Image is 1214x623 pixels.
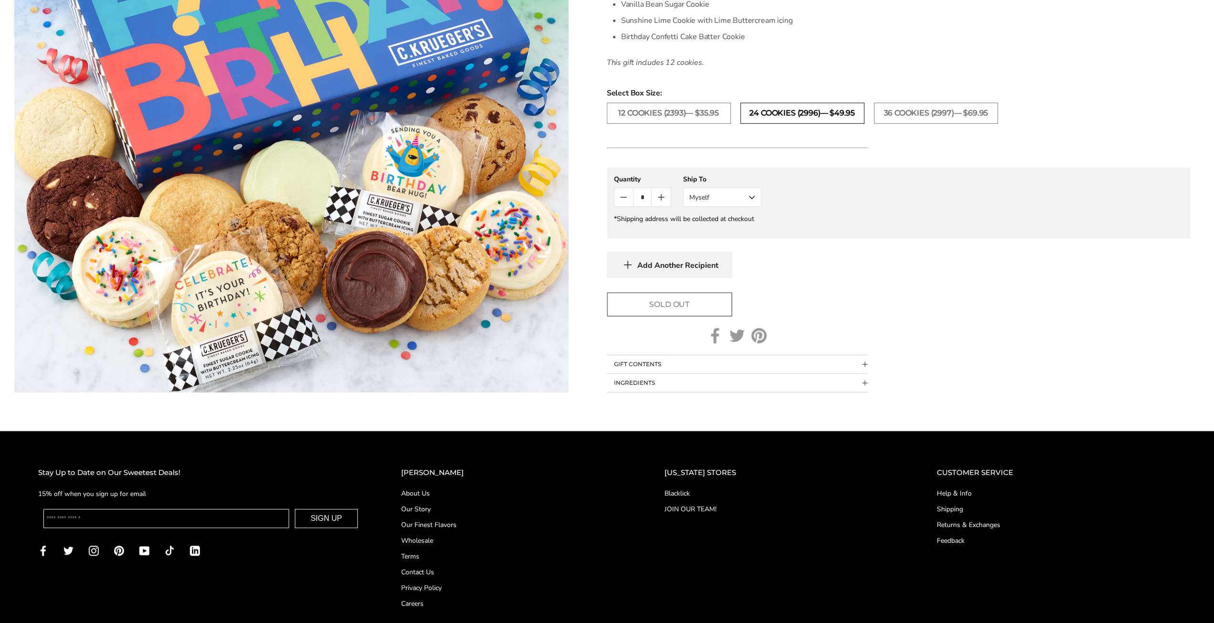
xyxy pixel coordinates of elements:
[621,29,868,45] li: Birthday Confetti Cake Batter Cookie
[683,175,761,184] div: Ship To
[607,87,1190,99] span: Select Box Size:
[401,567,626,577] a: Contact Us
[637,261,718,270] span: Add Another Recipient
[664,504,899,514] a: JOIN OUR TEAM!
[89,545,99,556] a: Instagram
[401,504,626,514] a: Our Story
[401,520,626,530] a: Our Finest Flavors
[607,103,731,124] label: 12 COOKIES (2393)— $35.95
[165,545,175,556] a: TikTok
[614,214,1183,223] div: *Shipping address will be collected at checkout
[607,57,704,68] em: This gift includes 12 cookies.
[664,467,899,479] h2: [US_STATE] STORES
[38,467,363,479] h2: Stay Up to Date on Our Sweetest Deals!
[607,355,868,373] button: Collapsible block button
[114,545,124,556] a: Pinterest
[401,467,626,479] h2: [PERSON_NAME]
[607,252,732,278] button: Add Another Recipient
[614,175,671,184] div: Quantity
[729,328,745,343] a: Twitter
[683,188,761,207] button: Myself
[607,374,868,392] button: Collapsible block button
[295,509,358,528] button: SIGN UP
[43,509,289,528] input: Enter your email
[190,545,200,556] a: LinkedIn
[633,188,652,206] input: Quantity
[751,328,767,343] a: Pinterest
[937,520,1176,530] a: Returns & Exchanges
[38,488,363,499] p: 15% off when you sign up for email
[664,488,899,498] a: Blacklick
[139,545,149,556] a: YouTube
[38,545,48,556] a: Facebook
[63,545,73,556] a: Twitter
[607,168,1190,238] gfm-form: New recipient
[937,504,1176,514] a: Shipping
[401,536,626,546] a: Wholesale
[614,188,633,206] button: Count minus
[937,467,1176,479] h2: CUSTOMER SERVICE
[401,551,626,561] a: Terms
[401,583,626,593] a: Privacy Policy
[652,188,670,206] button: Count plus
[937,536,1176,546] a: Feedback
[401,599,626,609] a: Careers
[621,12,868,29] li: Sunshine Lime Cookie with Lime Buttercream icing
[707,328,723,343] a: Facebook
[401,488,626,498] a: About Us
[937,488,1176,498] a: Help & Info
[740,103,864,124] label: 24 COOKIES (2996)— $49.95
[874,103,998,124] label: 36 COOKIES (2997)— $69.95
[607,292,732,317] button: Sold Out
